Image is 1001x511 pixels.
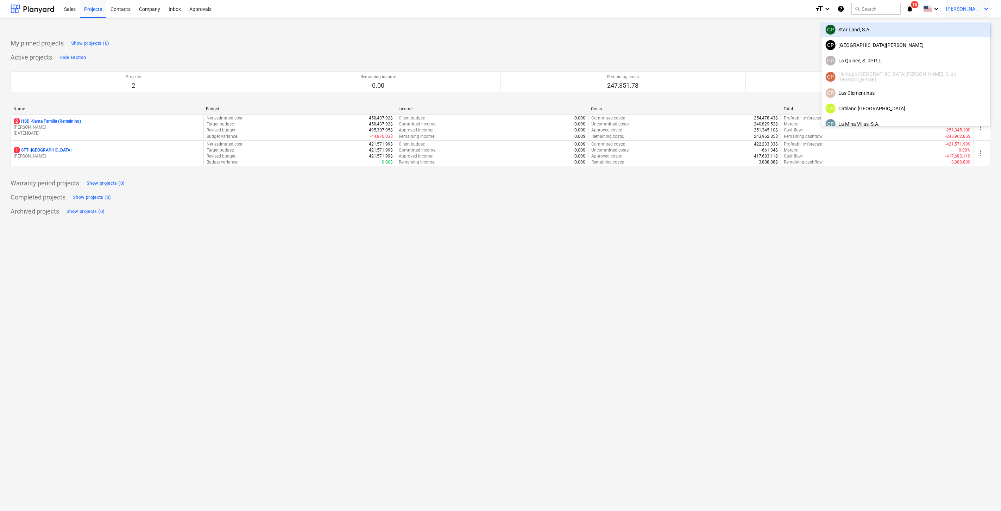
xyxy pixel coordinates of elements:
[826,25,836,35] div: Claudia Perez
[826,56,836,66] div: Claudia Perez
[826,88,836,98] div: Claudia Perez
[826,25,986,35] div: Star Land, S.A.
[826,56,986,66] div: La Quince, S. de R.L.
[826,119,986,129] div: La Mina Villas, S.A.
[827,42,834,48] span: CP
[826,104,836,113] div: Claudia Perez
[827,27,834,32] span: CP
[966,477,1001,511] iframe: Chat Widget
[826,72,836,82] div: Claudia Perez
[966,477,1001,511] div: Widget de chat
[826,119,836,129] div: Claudia Perez
[826,40,986,50] div: [GEOGRAPHIC_DATA][PERSON_NAME]
[827,74,834,80] span: CP
[826,40,836,50] div: Claudia Perez
[827,106,834,111] span: CP
[826,71,986,82] div: Heritage [GEOGRAPHIC_DATA][PERSON_NAME], S. de [PERSON_NAME]
[827,121,834,127] span: CP
[827,58,834,63] span: CP
[826,104,986,113] div: Catiland [GEOGRAPHIC_DATA]
[827,90,834,96] span: CP
[826,88,986,98] div: Las Clementinas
